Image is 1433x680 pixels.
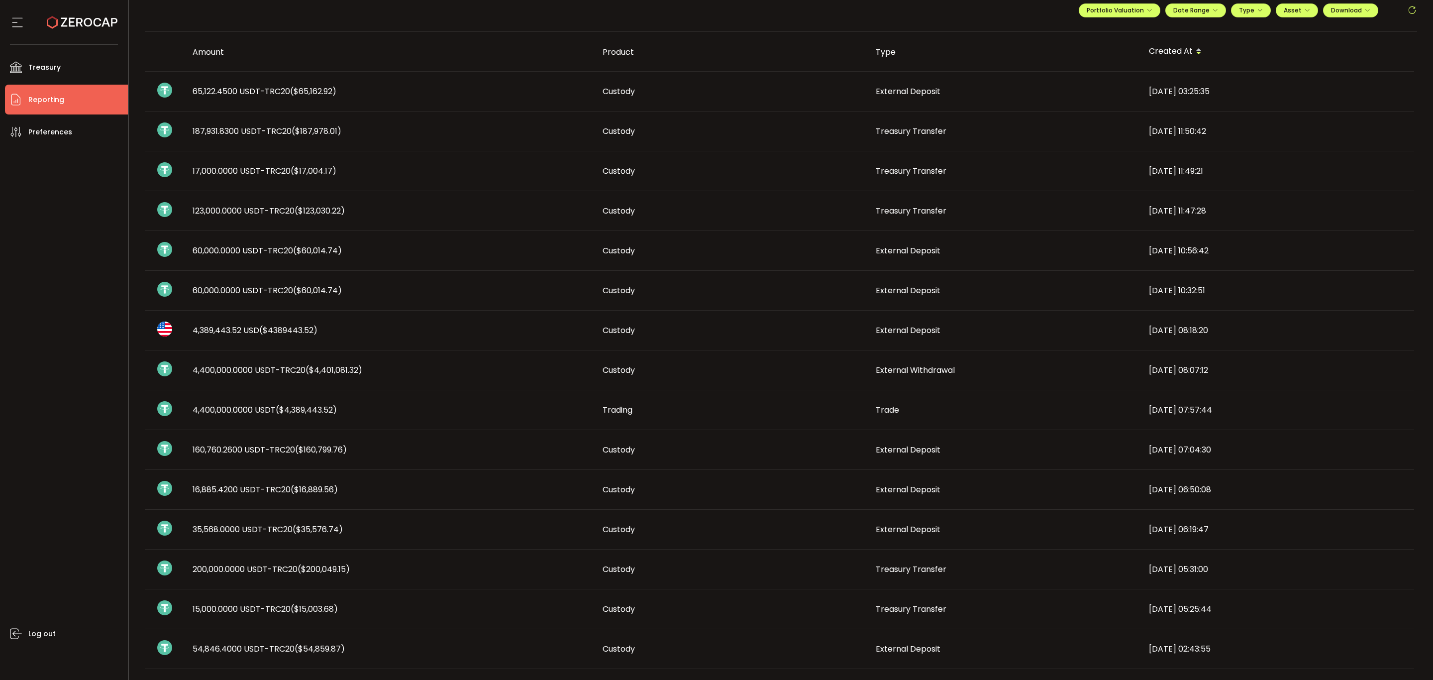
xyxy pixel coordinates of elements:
[157,322,172,337] img: usd_portfolio.svg
[1276,3,1318,17] button: Asset
[185,46,595,58] div: Amount
[603,285,635,296] span: Custody
[603,86,635,97] span: Custody
[193,285,342,296] span: 60,000.0000 USDT-TRC20
[193,125,341,137] span: 187,931.8300 USDT-TRC20
[876,285,940,296] span: External Deposit
[876,325,940,336] span: External Deposit
[157,162,172,177] img: usdt_portfolio.svg
[603,564,635,575] span: Custody
[1173,6,1218,14] span: Date Range
[28,125,72,139] span: Preferences
[1141,125,1414,137] div: [DATE] 11:50:42
[1141,325,1414,336] div: [DATE] 08:18:20
[876,484,940,495] span: External Deposit
[1087,6,1152,14] span: Portfolio Valuation
[157,242,172,257] img: usdt_portfolio.svg
[876,364,955,376] span: External Withdrawal
[1141,86,1414,97] div: [DATE] 03:25:35
[1141,603,1414,615] div: [DATE] 05:25:44
[603,165,635,177] span: Custody
[193,245,342,256] span: 60,000.0000 USDT-TRC20
[193,205,345,217] span: 123,000.0000 USDT-TRC20
[1141,564,1414,575] div: [DATE] 05:31:00
[291,603,338,615] span: ($15,003.68)
[295,205,345,217] span: ($123,030.22)
[595,46,868,58] div: Product
[603,404,632,416] span: Trading
[603,245,635,256] span: Custody
[157,83,172,98] img: usdt_portfolio.svg
[1079,3,1160,17] button: Portfolio Valuation
[603,364,635,376] span: Custody
[1141,245,1414,256] div: [DATE] 10:56:42
[193,364,362,376] span: 4,400,000.0000 USDT-TRC20
[876,444,940,455] span: External Deposit
[291,165,336,177] span: ($17,004.17)
[306,364,362,376] span: ($4,401,081.32)
[157,122,172,137] img: usdt_portfolio.svg
[157,640,172,655] img: usdt_portfolio.svg
[193,484,338,495] span: 16,885.4200 USDT-TRC20
[1141,444,1414,455] div: [DATE] 07:04:30
[157,600,172,615] img: usdt_portfolio.svg
[157,441,172,456] img: usdt_portfolio.svg
[876,205,946,217] span: Treasury Transfer
[157,361,172,376] img: usdt_portfolio.svg
[295,444,347,455] span: ($160,799.76)
[193,86,336,97] span: 65,122.4500 USDT-TRC20
[193,404,337,416] span: 4,400,000.0000 USDT
[876,643,940,655] span: External Deposit
[1141,205,1414,217] div: [DATE] 11:47:28
[290,86,336,97] span: ($65,162.92)
[298,564,350,575] span: ($200,049.15)
[1141,404,1414,416] div: [DATE] 07:57:44
[876,86,940,97] span: External Deposit
[1141,165,1414,177] div: [DATE] 11:49:21
[259,325,317,336] span: ($4389443.52)
[1141,643,1414,655] div: [DATE] 02:43:55
[293,285,342,296] span: ($60,014.74)
[1141,285,1414,296] div: [DATE] 10:32:51
[1331,6,1370,14] span: Download
[1141,364,1414,376] div: [DATE] 08:07:12
[157,282,172,297] img: usdt_portfolio.svg
[876,564,946,575] span: Treasury Transfer
[1165,3,1226,17] button: Date Range
[193,325,317,336] span: 4,389,443.52 USD
[603,205,635,217] span: Custody
[291,484,338,495] span: ($16,889.56)
[1284,6,1302,14] span: Asset
[293,245,342,256] span: ($60,014.74)
[193,564,350,575] span: 200,000.0000 USDT-TRC20
[1141,484,1414,495] div: [DATE] 06:50:08
[1323,3,1378,17] button: Download
[603,484,635,495] span: Custody
[603,524,635,535] span: Custody
[603,125,635,137] span: Custody
[293,524,343,535] span: ($35,576.74)
[868,46,1141,58] div: Type
[1383,632,1433,680] iframe: Chat Widget
[157,521,172,536] img: usdt_portfolio.svg
[292,125,341,137] span: ($187,978.01)
[1231,3,1271,17] button: Type
[603,325,635,336] span: Custody
[28,627,56,641] span: Log out
[157,202,172,217] img: usdt_portfolio.svg
[28,93,64,107] span: Reporting
[603,444,635,455] span: Custody
[193,643,345,655] span: 54,846.4000 USDT-TRC20
[603,643,635,655] span: Custody
[28,60,61,75] span: Treasury
[1141,43,1414,60] div: Created At
[193,444,347,455] span: 160,760.2600 USDT-TRC20
[876,125,946,137] span: Treasury Transfer
[157,481,172,496] img: usdt_portfolio.svg
[1141,524,1414,535] div: [DATE] 06:19:47
[157,561,172,575] img: usdt_portfolio.svg
[276,404,337,416] span: ($4,389,443.52)
[876,165,946,177] span: Treasury Transfer
[193,603,338,615] span: 15,000.0000 USDT-TRC20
